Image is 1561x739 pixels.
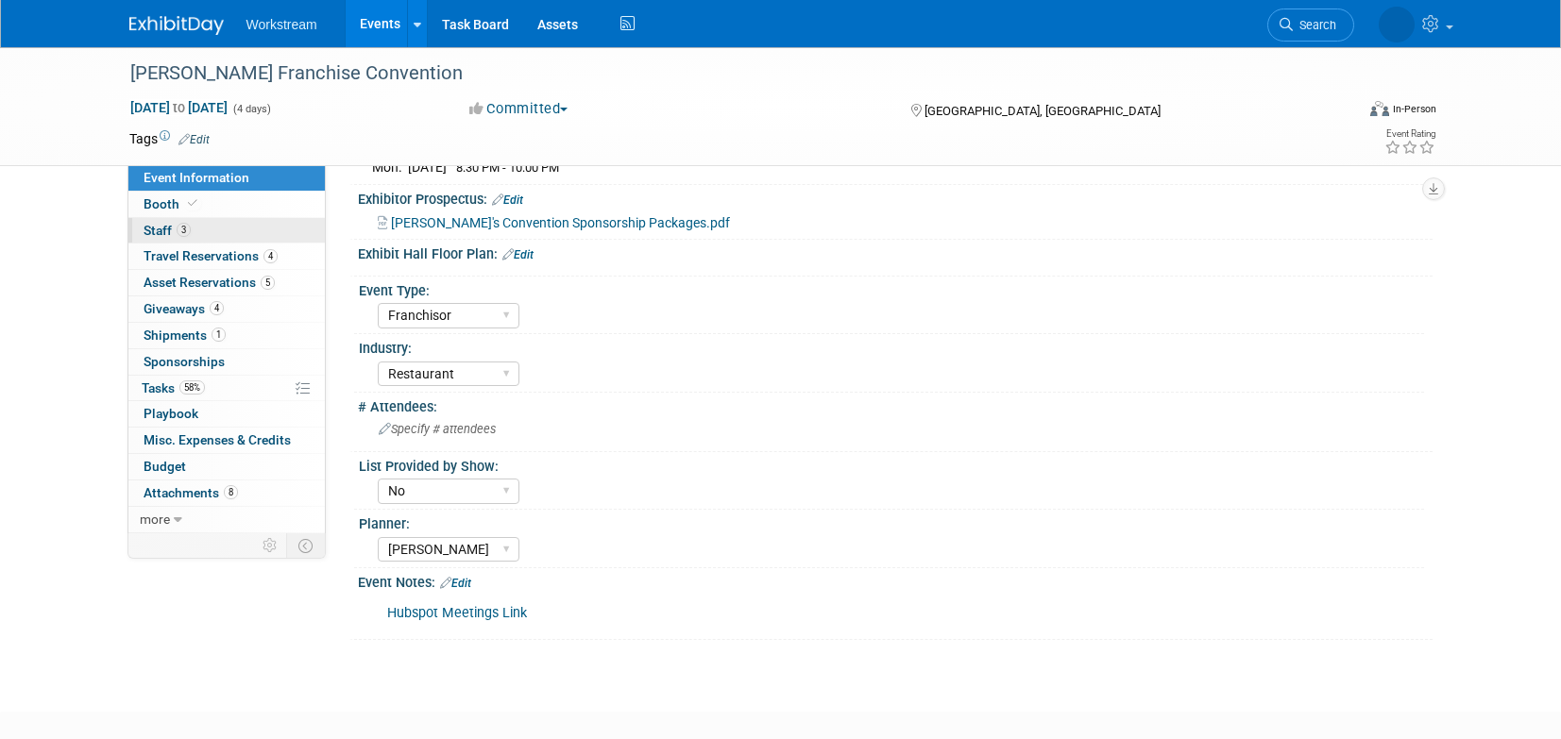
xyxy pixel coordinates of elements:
span: more [140,512,170,527]
div: List Provided by Show: [359,452,1424,476]
div: Event Notes: [358,568,1433,593]
div: Event Rating [1384,129,1435,139]
span: [PERSON_NAME]'s Convention Sponsorship Packages.pdf [391,215,730,230]
a: Playbook [128,401,325,427]
span: 4 [263,249,278,263]
span: Workstream [246,17,317,32]
i: Booth reservation complete [188,198,197,209]
span: Search [1293,18,1336,32]
span: Attachments [144,485,238,500]
span: 3 [177,223,191,237]
span: Sponsorships [144,354,225,369]
div: In-Person [1392,102,1436,116]
a: more [128,507,325,532]
span: 5 [261,276,275,290]
img: Format-Inperson.png [1370,101,1389,116]
span: Budget [144,459,186,474]
span: [GEOGRAPHIC_DATA], [GEOGRAPHIC_DATA] [925,104,1161,118]
a: Hubspot Meetings Link [387,605,527,621]
a: [PERSON_NAME]'s Convention Sponsorship Packages.pdf [378,215,730,230]
img: Tatia Meghdadi [1379,7,1415,42]
span: Travel Reservations [144,248,278,263]
div: Exhibit Hall Floor Plan: [358,240,1433,264]
a: Staff3 [128,218,325,244]
a: Edit [492,193,523,207]
div: Event Type: [359,277,1424,300]
div: Event Format [1243,98,1437,126]
div: # Attendees: [358,393,1433,416]
span: (4 days) [231,103,271,115]
td: Mon. [372,158,408,177]
a: Sponsorships [128,349,325,375]
a: Giveaways4 [128,296,325,322]
a: Shipments1 [128,323,325,348]
button: Committed [463,99,575,119]
span: Tasks [142,380,205,395]
img: ExhibitDay [129,16,224,35]
a: Asset Reservations5 [128,270,325,295]
a: Budget [128,454,325,479]
span: [DATE] [DATE] [129,99,229,116]
span: 8:30 PM - 10:00 PM [456,160,559,175]
a: Edit [502,248,534,261]
td: Tags [129,129,210,148]
div: Exhibitor Prospectus: [358,185,1433,210]
span: 1 [212,328,226,342]
a: Event Information [128,165,325,191]
div: Planner: [359,510,1424,533]
span: to [170,100,188,115]
span: Misc. Expenses & Credits [144,432,291,447]
div: [PERSON_NAME] Franchise Convention [124,57,1326,91]
span: 58% [179,380,205,395]
a: Booth [128,192,325,217]
span: 4 [210,301,224,315]
span: Playbook [144,406,198,421]
a: Misc. Expenses & Credits [128,428,325,453]
a: Search [1267,8,1354,42]
span: Specify # attendees [379,422,496,436]
td: [DATE] [408,158,447,177]
span: Shipments [144,328,226,343]
span: Staff [144,223,191,238]
a: Attachments8 [128,480,325,506]
span: Event Information [144,170,249,185]
td: Toggle Event Tabs [286,533,325,558]
span: Asset Reservations [144,275,275,290]
span: 8 [224,485,238,499]
a: Tasks58% [128,376,325,401]
td: Personalize Event Tab Strip [254,533,287,558]
a: Edit [178,133,210,146]
div: Industry: [359,334,1424,358]
a: Edit [440,577,471,590]
span: Booth [144,196,201,211]
span: Giveaways [144,301,224,316]
a: Travel Reservations4 [128,244,325,269]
